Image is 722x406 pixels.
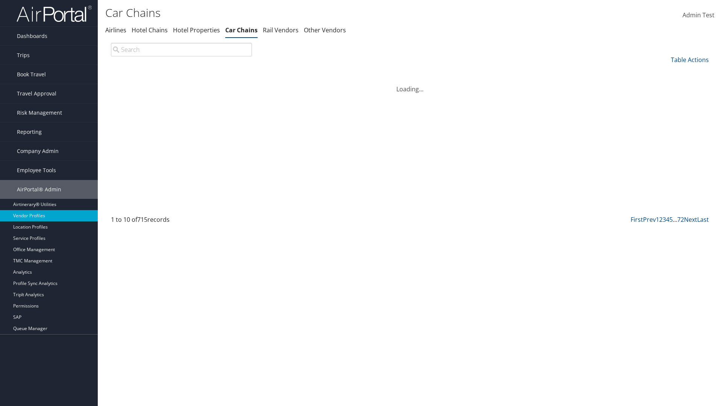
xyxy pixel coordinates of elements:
[669,215,673,224] a: 5
[17,142,59,161] span: Company Admin
[671,56,709,64] a: Table Actions
[111,43,252,56] input: Search
[105,5,511,21] h1: Car Chains
[132,26,168,34] a: Hotel Chains
[677,215,684,224] a: 72
[111,215,252,228] div: 1 to 10 of records
[17,5,92,23] img: airportal-logo.png
[631,215,643,224] a: First
[684,215,697,224] a: Next
[304,26,346,34] a: Other Vendors
[225,26,258,34] a: Car Chains
[697,215,709,224] a: Last
[17,161,56,180] span: Employee Tools
[17,103,62,122] span: Risk Management
[173,26,220,34] a: Hotel Properties
[666,215,669,224] a: 4
[683,11,714,19] span: Admin Test
[17,123,42,141] span: Reporting
[137,215,147,224] span: 715
[105,26,126,34] a: Airlines
[663,215,666,224] a: 3
[17,84,56,103] span: Travel Approval
[656,215,659,224] a: 1
[17,180,61,199] span: AirPortal® Admin
[17,27,47,45] span: Dashboards
[683,4,714,27] a: Admin Test
[673,215,677,224] span: …
[17,46,30,65] span: Trips
[643,215,656,224] a: Prev
[263,26,299,34] a: Rail Vendors
[659,215,663,224] a: 2
[105,76,714,94] div: Loading...
[17,65,46,84] span: Book Travel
